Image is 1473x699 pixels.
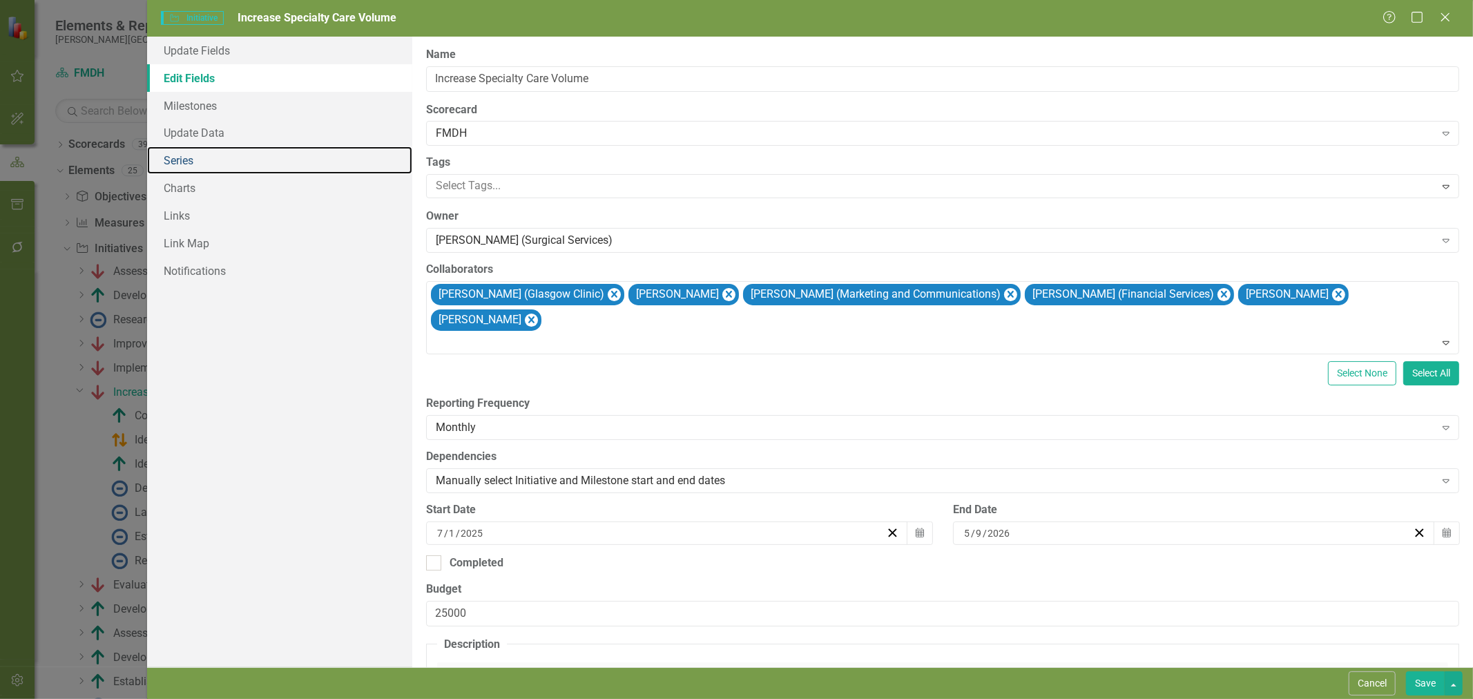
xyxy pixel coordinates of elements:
[426,396,1459,412] label: Reporting Frequency
[456,527,460,539] span: /
[1217,288,1231,301] div: Remove Darla Hoffman (Financial Services)
[1332,288,1345,301] div: Remove Janelle Tedrow
[437,637,507,653] legend: Description
[971,527,975,539] span: /
[632,285,721,305] div: [PERSON_NAME]
[238,11,396,24] span: Increase Specialty Care Volume
[444,527,448,539] span: /
[426,582,1459,597] label: Budget
[450,555,503,571] div: Completed
[983,527,987,539] span: /
[525,314,538,327] div: Remove Jana Tolzien
[147,229,412,257] a: Link Map
[953,502,1459,518] div: End Date
[426,66,1459,92] input: Initiative Name
[1004,288,1017,301] div: Remove Kyla Burns (Marketing and Communications)
[426,449,1459,465] label: Dependencies
[147,119,412,146] a: Update Data
[1328,361,1396,385] button: Select None
[434,310,523,330] div: [PERSON_NAME]
[608,288,621,301] div: Remove Christine Bauer (Glasgow Clinic)
[426,102,1459,118] label: Scorecard
[147,174,412,202] a: Charts
[1403,361,1459,385] button: Select All
[434,285,606,305] div: [PERSON_NAME] (Glasgow Clinic)
[436,420,1434,436] div: Monthly
[147,37,412,64] a: Update Fields
[426,47,1459,63] label: Name
[147,257,412,285] a: Notifications
[147,92,412,119] a: Milestones
[426,502,932,518] div: Start Date
[436,233,1434,249] div: [PERSON_NAME] (Surgical Services)
[426,155,1459,171] label: Tags
[436,473,1434,489] div: Manually select Initiative and Milestone start and end dates
[1406,671,1445,696] button: Save
[161,11,223,25] span: Initiative
[722,288,735,301] div: Remove Amy Burleson
[1349,671,1396,696] button: Cancel
[147,64,412,92] a: Edit Fields
[426,209,1459,224] label: Owner
[747,285,1003,305] div: [PERSON_NAME] (Marketing and Communications)
[436,126,1434,142] div: FMDH
[1242,285,1331,305] div: [PERSON_NAME]
[1028,285,1216,305] div: [PERSON_NAME] (Financial Services)
[426,262,1459,278] label: Collaborators
[147,202,412,229] a: Links
[147,146,412,174] a: Series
